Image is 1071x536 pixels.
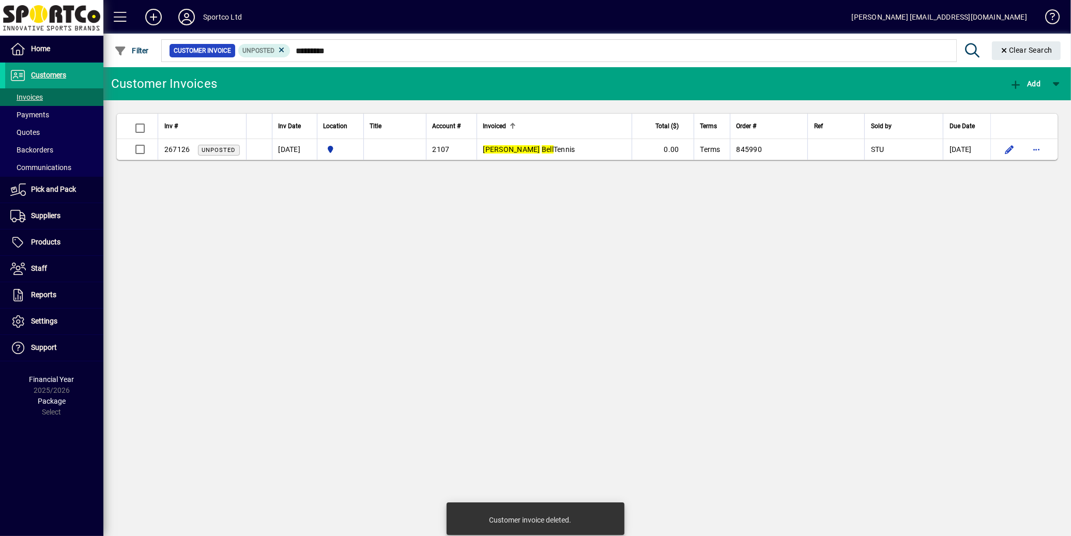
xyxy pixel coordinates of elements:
[202,147,236,154] span: Unposted
[943,139,990,160] td: [DATE]
[111,75,217,92] div: Customer Invoices
[370,120,420,132] div: Title
[31,44,50,53] span: Home
[871,120,937,132] div: Sold by
[31,211,60,220] span: Suppliers
[164,145,190,154] span: 267126
[5,124,103,141] a: Quotes
[10,146,53,154] span: Backorders
[10,111,49,119] span: Payments
[737,120,801,132] div: Order #
[112,41,151,60] button: Filter
[31,238,60,246] span: Products
[164,120,178,132] span: Inv #
[542,145,554,154] em: Bell
[5,141,103,159] a: Backorders
[1000,46,1053,54] span: Clear Search
[814,120,858,132] div: Ref
[370,120,382,132] span: Title
[483,145,575,154] span: Tennis
[489,515,572,525] div: Customer invoice deleted.
[5,282,103,308] a: Reports
[1007,74,1043,93] button: Add
[31,71,66,79] span: Customers
[433,120,461,132] span: Account #
[174,45,231,56] span: Customer Invoice
[950,120,984,132] div: Due Date
[5,256,103,282] a: Staff
[164,120,240,132] div: Inv #
[5,36,103,62] a: Home
[737,120,757,132] span: Order #
[737,145,762,154] span: 845990
[203,9,242,25] div: Sportco Ltd
[137,8,170,26] button: Add
[5,159,103,176] a: Communications
[29,375,74,384] span: Financial Year
[31,343,57,351] span: Support
[483,120,507,132] span: Invoiced
[950,120,975,132] span: Due Date
[31,185,76,193] span: Pick and Pack
[31,290,56,299] span: Reports
[38,397,66,405] span: Package
[700,145,721,154] span: Terms
[272,139,317,160] td: [DATE]
[656,120,679,132] span: Total ($)
[324,144,357,155] span: Sportco Ltd Warehouse
[170,8,203,26] button: Profile
[279,120,311,132] div: Inv Date
[1001,141,1018,158] button: Edit
[5,88,103,106] a: Invoices
[324,120,348,132] span: Location
[5,335,103,361] a: Support
[5,203,103,229] a: Suppliers
[5,177,103,203] a: Pick and Pack
[31,317,57,325] span: Settings
[279,120,301,132] span: Inv Date
[433,145,450,154] span: 2107
[871,145,884,154] span: STU
[1009,80,1041,88] span: Add
[114,47,149,55] span: Filter
[5,106,103,124] a: Payments
[433,120,470,132] div: Account #
[1037,2,1058,36] a: Knowledge Base
[632,139,694,160] td: 0.00
[483,145,540,154] em: [PERSON_NAME]
[483,120,625,132] div: Invoiced
[31,264,47,272] span: Staff
[871,120,892,132] span: Sold by
[10,163,71,172] span: Communications
[1028,141,1045,158] button: More options
[5,309,103,334] a: Settings
[10,128,40,136] span: Quotes
[324,120,357,132] div: Location
[238,44,290,57] mat-chip: Customer Invoice Status: Unposted
[5,229,103,255] a: Products
[700,120,717,132] span: Terms
[814,120,823,132] span: Ref
[638,120,688,132] div: Total ($)
[992,41,1061,60] button: Clear
[852,9,1027,25] div: [PERSON_NAME] [EMAIL_ADDRESS][DOMAIN_NAME]
[10,93,43,101] span: Invoices
[242,47,274,54] span: Unposted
